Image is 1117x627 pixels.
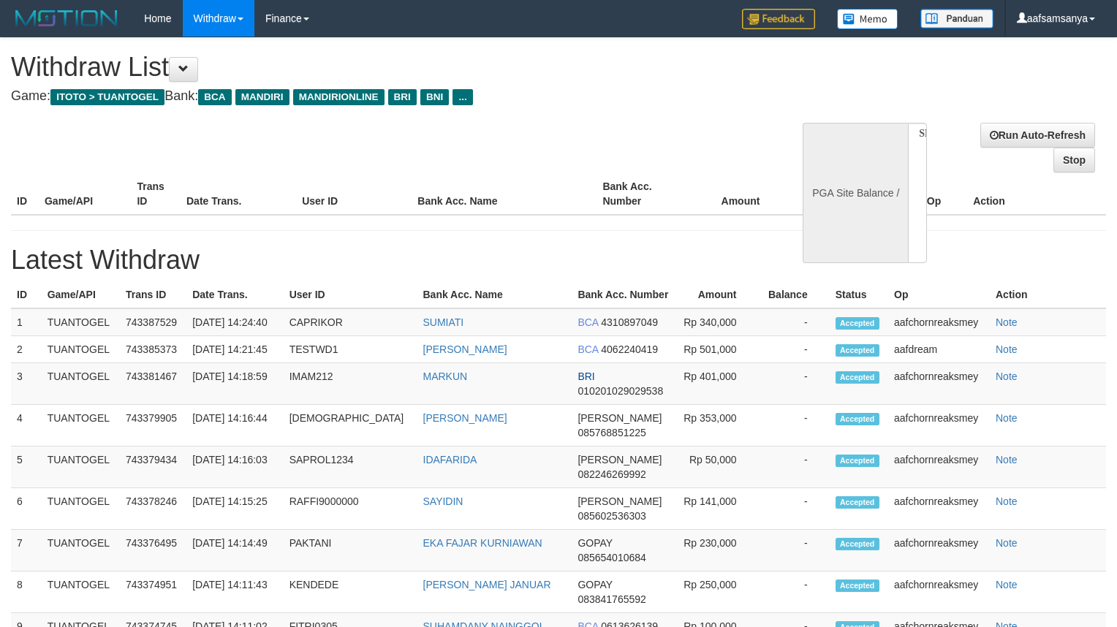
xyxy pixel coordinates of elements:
[888,488,990,530] td: aafchornreaksmey
[42,281,120,308] th: Game/API
[11,446,42,488] td: 5
[120,530,186,571] td: 743376495
[186,363,283,405] td: [DATE] 14:18:59
[186,446,283,488] td: [DATE] 14:16:03
[836,371,879,384] span: Accepted
[42,405,120,446] td: TUANTOGEL
[996,412,1018,424] a: Note
[836,496,879,509] span: Accepted
[578,552,645,563] span: 085654010684
[830,281,888,308] th: Status
[759,488,830,530] td: -
[990,281,1106,308] th: Action
[781,173,866,215] th: Balance
[837,9,898,29] img: Button%20Memo.svg
[423,454,477,465] a: IDAFARIDA
[888,308,990,336] td: aafchornreaksmey
[120,446,186,488] td: 743379434
[675,405,758,446] td: Rp 353,000
[42,446,120,488] td: TUANTOGEL
[980,123,1095,148] a: Run Auto-Refresh
[836,455,879,467] span: Accepted
[759,308,830,336] td: -
[39,173,132,215] th: Game/API
[186,530,283,571] td: [DATE] 14:14:49
[836,413,879,425] span: Accepted
[996,579,1018,590] a: Note
[412,173,597,215] th: Bank Acc. Name
[759,405,830,446] td: -
[836,579,879,592] span: Accepted
[578,385,663,397] span: 010201029029538
[578,593,645,605] span: 083841765592
[888,405,990,446] td: aafchornreaksmey
[423,316,464,328] a: SUMIATI
[675,571,758,613] td: Rp 250,000
[888,571,990,613] td: aafchornreaksmey
[11,89,730,104] h4: Game: Bank:
[120,336,186,363] td: 743385373
[578,316,598,328] span: BCA
[11,173,39,215] th: ID
[888,530,990,571] td: aafchornreaksmey
[186,308,283,336] td: [DATE] 14:24:40
[921,173,967,215] th: Op
[996,454,1018,465] a: Note
[11,571,42,613] td: 8
[888,446,990,488] td: aafchornreaksmey
[836,317,879,330] span: Accepted
[578,495,662,507] span: [PERSON_NAME]
[601,343,658,355] span: 4062240419
[181,173,296,215] th: Date Trans.
[42,336,120,363] td: TUANTOGEL
[186,281,283,308] th: Date Trans.
[388,89,417,105] span: BRI
[293,89,385,105] span: MANDIRIONLINE
[11,405,42,446] td: 4
[11,246,1106,275] h1: Latest Withdraw
[578,343,598,355] span: BCA
[423,495,463,507] a: SAYIDIN
[689,173,782,215] th: Amount
[578,579,612,590] span: GOPAY
[836,344,879,357] span: Accepted
[284,336,417,363] td: TESTWD1
[996,343,1018,355] a: Note
[11,53,730,82] h1: Withdraw List
[675,336,758,363] td: Rp 501,000
[420,89,449,105] span: BNI
[597,173,689,215] th: Bank Acc. Number
[675,488,758,530] td: Rp 141,000
[759,281,830,308] th: Balance
[1053,148,1095,172] a: Stop
[996,316,1018,328] a: Note
[572,281,675,308] th: Bank Acc. Number
[42,363,120,405] td: TUANTOGEL
[11,336,42,363] td: 2
[186,488,283,530] td: [DATE] 14:15:25
[888,281,990,308] th: Op
[759,336,830,363] td: -
[42,530,120,571] td: TUANTOGEL
[759,446,830,488] td: -
[198,89,231,105] span: BCA
[120,363,186,405] td: 743381467
[423,412,507,424] a: [PERSON_NAME]
[120,308,186,336] td: 743387529
[996,495,1018,507] a: Note
[284,308,417,336] td: CAPRIKOR
[888,336,990,363] td: aafdream
[11,281,42,308] th: ID
[675,446,758,488] td: Rp 50,000
[675,281,758,308] th: Amount
[423,343,507,355] a: [PERSON_NAME]
[42,571,120,613] td: TUANTOGEL
[120,405,186,446] td: 743379905
[578,537,612,549] span: GOPAY
[284,530,417,571] td: PAKTANI
[235,89,289,105] span: MANDIRI
[120,281,186,308] th: Trans ID
[578,510,645,522] span: 085602536303
[417,281,572,308] th: Bank Acc. Name
[423,370,468,382] a: MARKUN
